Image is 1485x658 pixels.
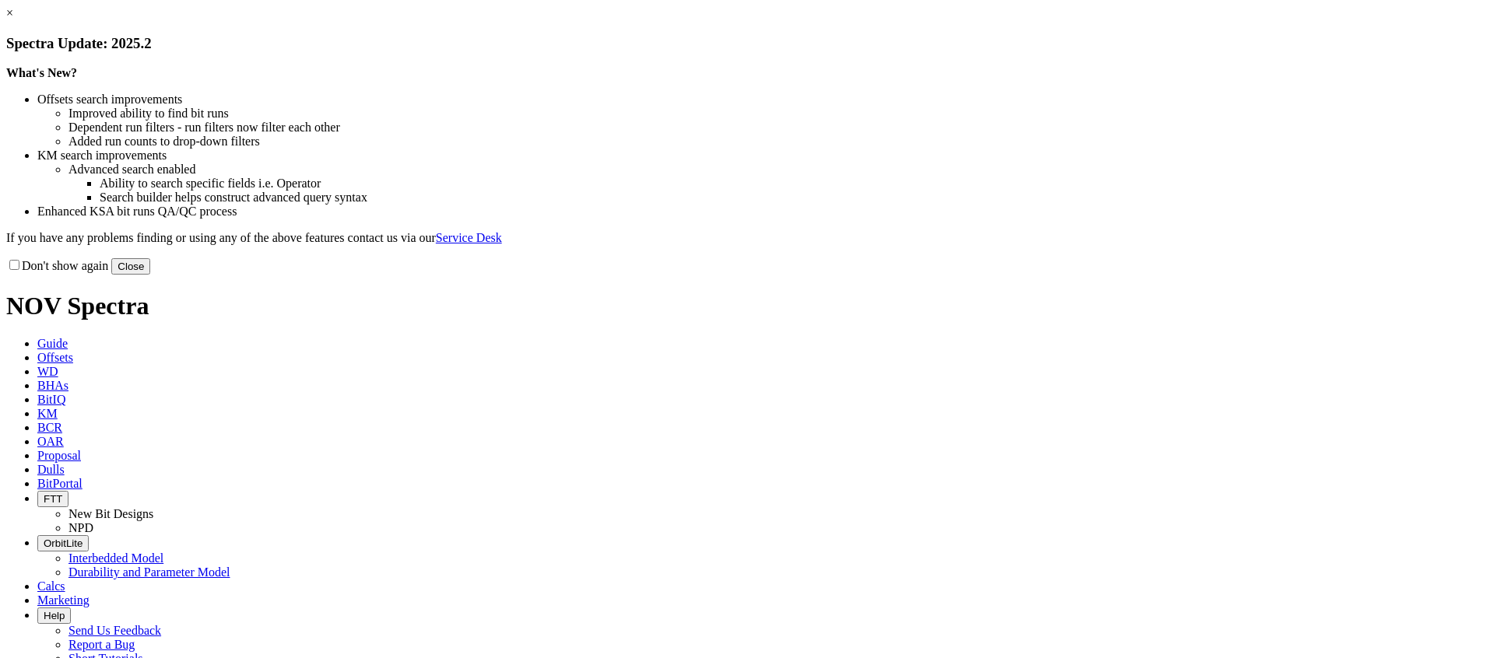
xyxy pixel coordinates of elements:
[37,463,65,476] span: Dulls
[37,435,64,448] span: OAR
[37,579,65,593] span: Calcs
[37,149,1479,163] li: KM search improvements
[111,258,150,275] button: Close
[100,177,1479,191] li: Ability to search specific fields i.e. Operator
[68,135,1479,149] li: Added run counts to drop-down filters
[68,121,1479,135] li: Dependent run filters - run filters now filter each other
[6,66,77,79] strong: What's New?
[68,107,1479,121] li: Improved ability to find bit runs
[68,521,93,534] a: NPD
[37,379,68,392] span: BHAs
[37,477,82,490] span: BitPortal
[68,565,230,579] a: Durability and Parameter Model
[37,337,68,350] span: Guide
[44,493,62,505] span: FTT
[44,610,65,621] span: Help
[37,421,62,434] span: BCR
[37,593,90,607] span: Marketing
[68,638,135,651] a: Report a Bug
[6,292,1479,320] h1: NOV Spectra
[37,351,73,364] span: Offsets
[6,6,13,19] a: ×
[37,205,1479,219] li: Enhanced KSA bit runs QA/QC process
[6,259,108,272] label: Don't show again
[68,624,161,637] a: Send Us Feedback
[436,231,502,244] a: Service Desk
[68,163,1479,177] li: Advanced search enabled
[37,449,81,462] span: Proposal
[37,93,1479,107] li: Offsets search improvements
[9,260,19,270] input: Don't show again
[6,231,1479,245] p: If you have any problems finding or using any of the above features contact us via our
[100,191,1479,205] li: Search builder helps construct advanced query syntax
[44,537,82,549] span: OrbitLite
[37,407,58,420] span: KM
[37,393,65,406] span: BitIQ
[6,35,1479,52] h3: Spectra Update: 2025.2
[68,551,163,565] a: Interbedded Model
[37,365,58,378] span: WD
[68,507,153,520] a: New Bit Designs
